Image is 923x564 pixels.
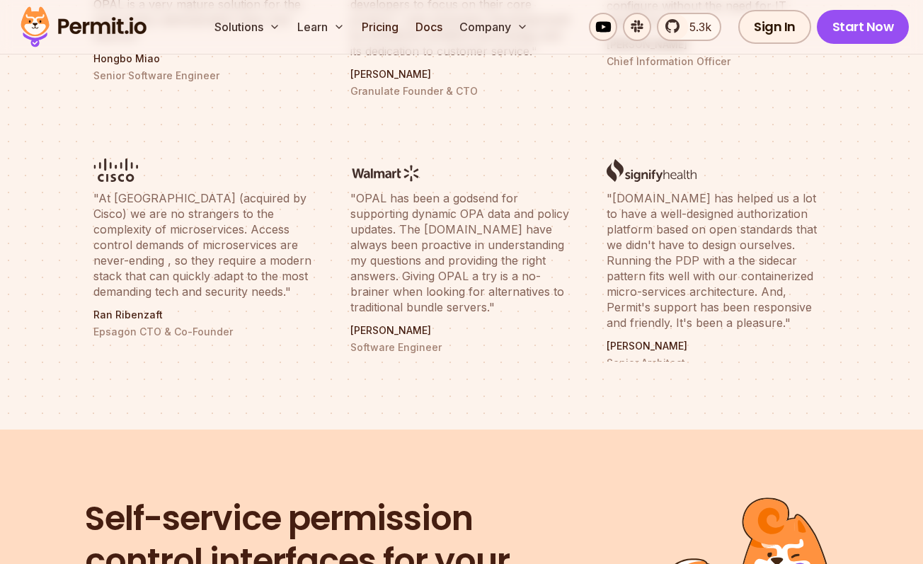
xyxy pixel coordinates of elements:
[350,84,573,98] p: Granulate Founder & CTO
[356,13,404,41] a: Pricing
[607,339,830,353] p: [PERSON_NAME]
[607,159,696,182] img: logo
[410,13,448,41] a: Docs
[14,3,153,51] img: Permit logo
[817,10,910,44] a: Start Now
[350,164,422,182] img: logo
[657,13,721,41] a: 5.3k
[738,10,811,44] a: Sign In
[209,13,286,41] button: Solutions
[93,325,316,339] p: Epsagon CTO & Co-Founder
[350,323,573,338] p: [PERSON_NAME]
[93,308,316,322] p: Ran Ribenzaft
[350,340,573,355] p: Software Engineer
[350,67,573,81] p: [PERSON_NAME]
[607,54,830,69] p: Chief Information Officer
[454,13,534,41] button: Company
[607,356,830,370] p: Senior Architect
[350,190,573,315] blockquote: "OPAL has been a godsend for supporting dynamic OPA data and policy updates. The [DOMAIN_NAME] ha...
[93,69,316,83] p: Senior Software Engineer
[681,18,711,35] span: 5.3k
[93,159,138,182] img: logo
[93,52,316,66] p: Hongbo Miao
[93,190,316,299] blockquote: "At [GEOGRAPHIC_DATA] (acquired by Cisco) we are no strangers to the complexity of microservices....
[607,190,830,330] blockquote: "[DOMAIN_NAME] has helped us a lot to have a well-designed authorization platform based on open s...
[292,13,350,41] button: Learn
